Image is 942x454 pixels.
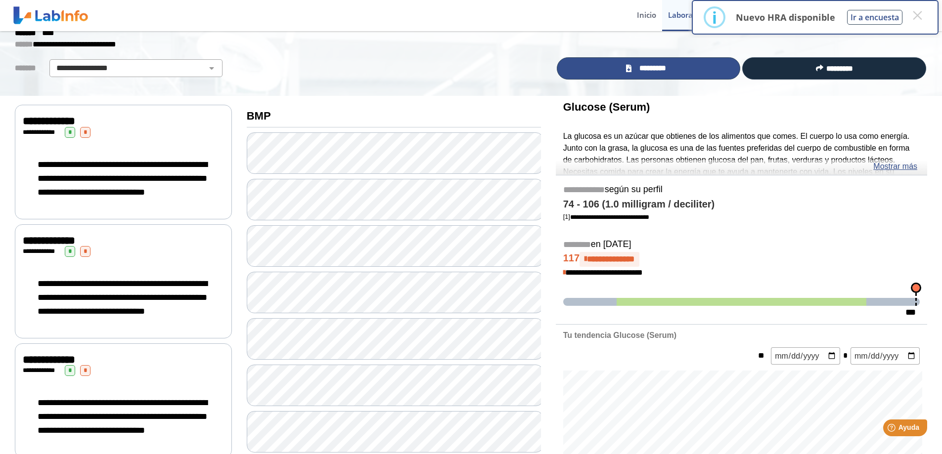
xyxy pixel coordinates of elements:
b: BMP [247,110,271,122]
input: mm/dd/yyyy [851,347,920,365]
b: Glucose (Serum) [563,101,650,113]
input: mm/dd/yyyy [771,347,840,365]
a: Mostrar más [873,161,917,172]
p: La glucosa es un azúcar que obtienes de los alimentos que comes. El cuerpo lo usa como energía. J... [563,130,920,202]
h4: 74 - 106 (1.0 milligram / deciliter) [563,199,920,210]
h5: en [DATE] [563,239,920,250]
h4: 117 [563,252,920,267]
iframe: Help widget launcher [854,415,931,443]
button: Ir a encuesta [847,10,902,25]
h5: según su perfil [563,184,920,196]
a: [1] [563,213,649,220]
b: Tu tendencia Glucose (Serum) [563,331,676,339]
div: i [712,8,717,26]
p: Nuevo HRA disponible [736,11,835,23]
button: Close this dialog [908,6,926,24]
